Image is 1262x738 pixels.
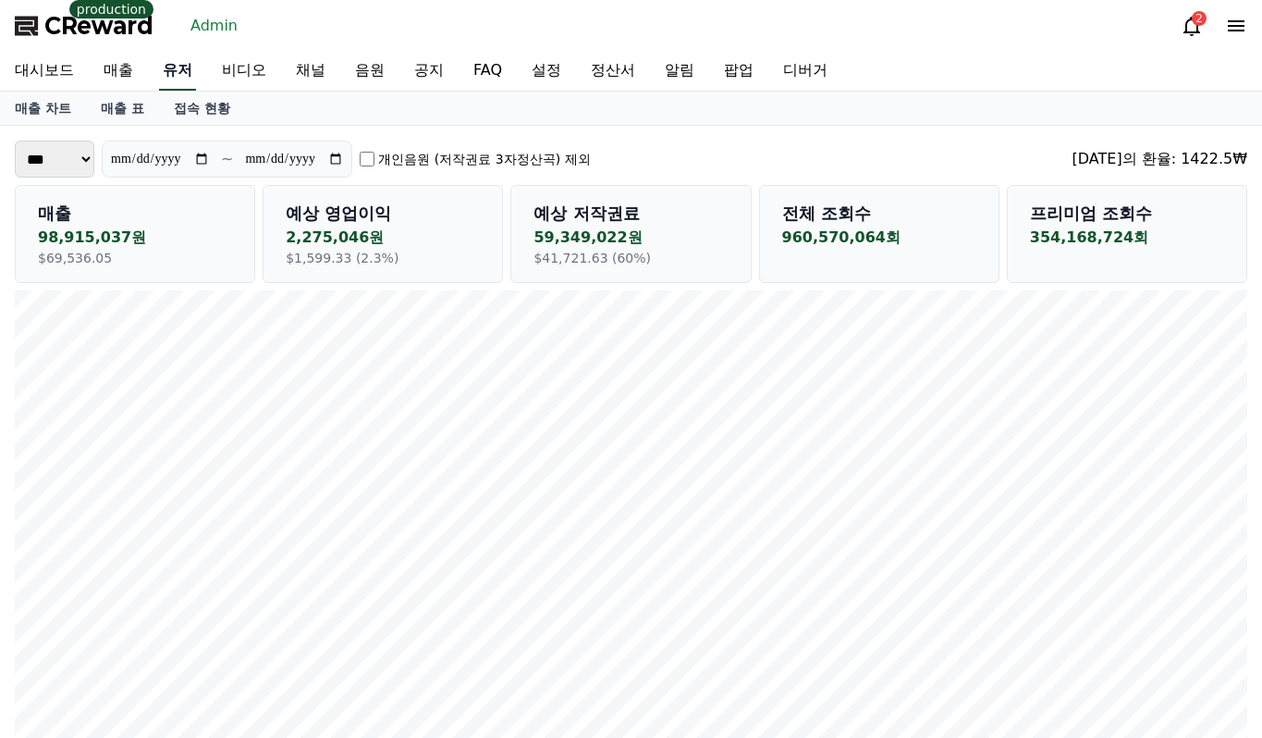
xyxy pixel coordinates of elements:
[576,52,650,91] a: 정산서
[183,11,245,41] a: Admin
[1072,148,1247,170] div: [DATE]의 환율: 1422.5₩
[1181,15,1203,37] a: 2
[38,249,232,267] p: $69,536.05
[782,201,976,227] p: 전체 조회수
[1030,227,1224,249] p: 354,168,724회
[47,614,80,629] span: Home
[15,11,153,41] a: CReward
[38,201,232,227] p: 매출
[782,227,976,249] p: 960,570,064회
[44,11,153,41] span: CReward
[533,201,728,227] p: 예상 저작권료
[274,614,319,629] span: Settings
[286,249,480,267] p: $1,599.33 (2.3%)
[159,92,245,125] a: 접속 현황
[517,52,576,91] a: 설정
[399,52,459,91] a: 공지
[378,150,590,168] label: 개인음원 (저작권료 3자정산곡) 제외
[286,227,480,249] p: 2,275,046원
[459,52,517,91] a: FAQ
[340,52,399,91] a: 음원
[1192,11,1207,26] div: 2
[239,586,355,633] a: Settings
[159,52,196,91] a: 유저
[207,52,281,91] a: 비디오
[1030,201,1224,227] p: 프리미엄 조회수
[38,227,232,249] p: 98,915,037원
[533,227,728,249] p: 59,349,022원
[153,615,208,630] span: Messages
[89,52,148,91] a: 매출
[533,249,728,267] p: $41,721.63 (60%)
[768,52,842,91] a: 디버거
[6,586,122,633] a: Home
[286,201,480,227] p: 예상 영업이익
[221,148,233,170] p: ~
[86,92,159,125] a: 매출 표
[709,52,768,91] a: 팝업
[281,52,340,91] a: 채널
[650,52,709,91] a: 알림
[122,586,239,633] a: Messages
